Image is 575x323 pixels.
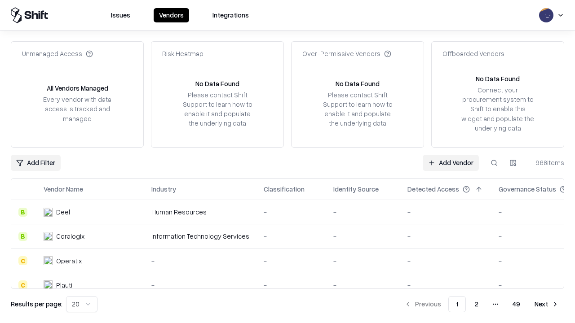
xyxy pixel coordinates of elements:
a: Add Vendor [423,155,479,171]
div: - [407,231,484,241]
button: Add Filter [11,155,61,171]
div: - [264,231,319,241]
div: Classification [264,184,305,194]
button: 2 [468,296,486,312]
img: Plauti [44,280,53,289]
img: Deel [44,208,53,217]
div: - [151,256,249,266]
div: Unmanaged Access [22,49,93,58]
p: Results per page: [11,299,62,309]
div: - [333,280,393,290]
div: - [407,256,484,266]
div: Connect your procurement system to Shift to enable this widget and populate the underlying data [460,85,535,133]
div: Risk Heatmap [162,49,203,58]
div: Coralogix [56,231,84,241]
div: Plauti [56,280,72,290]
div: Information Technology Services [151,231,249,241]
div: C [18,256,27,265]
div: Detected Access [407,184,459,194]
div: Operatix [56,256,82,266]
div: No Data Found [476,74,520,83]
img: Operatix [44,256,53,265]
div: Industry [151,184,176,194]
img: Coralogix [44,232,53,241]
div: C [18,280,27,289]
div: No Data Found [195,79,239,88]
div: Every vendor with data access is tracked and managed [40,95,115,123]
button: 1 [448,296,466,312]
div: - [407,280,484,290]
div: Human Resources [151,207,249,217]
div: All Vendors Managed [47,83,108,93]
div: - [264,256,319,266]
div: - [264,207,319,217]
button: Integrations [207,8,254,22]
div: Governance Status [499,184,556,194]
button: 49 [505,296,527,312]
div: Identity Source [333,184,379,194]
div: Over-Permissive Vendors [302,49,391,58]
div: - [333,256,393,266]
div: - [333,207,393,217]
nav: pagination [399,296,564,312]
div: Please contact Shift Support to learn how to enable it and populate the underlying data [180,90,255,128]
div: Vendor Name [44,184,83,194]
button: Vendors [154,8,189,22]
div: - [264,280,319,290]
div: Offboarded Vendors [442,49,504,58]
div: B [18,208,27,217]
div: - [333,231,393,241]
div: Deel [56,207,70,217]
div: No Data Found [336,79,380,88]
div: 968 items [528,158,564,167]
div: - [151,280,249,290]
div: B [18,232,27,241]
div: Please contact Shift Support to learn how to enable it and populate the underlying data [320,90,395,128]
button: Issues [106,8,136,22]
div: - [407,207,484,217]
button: Next [529,296,564,312]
